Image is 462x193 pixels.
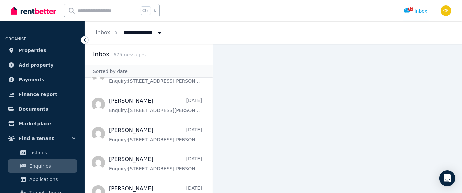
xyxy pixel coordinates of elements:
span: Listings [29,149,74,157]
a: Add property [5,58,79,72]
button: Find a tenant [5,132,79,145]
img: RentBetter [11,6,56,16]
span: Properties [19,47,46,54]
span: Applications [29,175,74,183]
a: Payments [5,73,79,86]
div: Open Intercom Messenger [439,170,455,186]
a: [PERSON_NAME][DATE]Enquiry:[STREET_ADDRESS][PERSON_NAME]. [109,97,202,114]
a: Marketplace [5,117,79,130]
span: Documents [19,105,48,113]
a: Documents [5,102,79,116]
nav: Breadcrumb [85,21,174,44]
span: Payments [19,76,44,84]
h2: Inbox [93,50,109,59]
a: Enquiries [8,159,77,173]
span: Add property [19,61,54,69]
span: ORGANISE [5,37,26,41]
img: Christos Fassoulidis [441,5,451,16]
span: 675 message s [113,52,146,57]
span: Ctrl [141,6,151,15]
a: Applications [8,173,77,186]
span: Marketplace [19,120,51,128]
div: Inbox [404,8,427,14]
a: [PERSON_NAME][DATE]Enquiry:[STREET_ADDRESS][PERSON_NAME]. [109,155,202,172]
nav: Message list [85,78,213,193]
a: Finance report [5,88,79,101]
a: Properties [5,44,79,57]
a: Listings [8,146,77,159]
div: Sorted by date [85,65,213,78]
a: Inbox [96,29,110,36]
span: 72 [408,7,413,11]
span: Enquiries [29,162,74,170]
span: Finance report [19,90,57,98]
span: Find a tenant [19,134,54,142]
a: 0430 900 990[DATE]Enquiry:[STREET_ADDRESS][PERSON_NAME]. [109,68,202,84]
span: k [154,8,156,13]
a: [PERSON_NAME][DATE]Enquiry:[STREET_ADDRESS][PERSON_NAME]. [109,126,202,143]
